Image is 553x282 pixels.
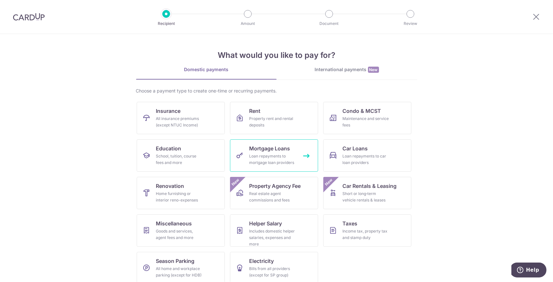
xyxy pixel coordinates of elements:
[249,190,296,203] div: Real estate agent commissions and fees
[249,153,296,166] div: Loan repayments to mortgage loan providers
[277,66,417,73] div: International payments
[136,88,417,94] div: Choose a payment type to create one-time or recurring payments.
[156,145,181,152] span: Education
[249,257,274,265] span: Electricity
[343,228,389,241] div: Income tax, property tax and stamp duty
[230,139,318,172] a: Mortgage LoansLoan repayments to mortgage loan providers
[305,20,353,27] p: Document
[368,67,379,73] span: New
[156,182,184,190] span: Renovation
[137,139,225,172] a: EducationSchool, tuition, course fees and more
[343,115,389,128] div: Maintenance and service fees
[323,177,411,209] a: Car Rentals & LeasingShort or long‑term vehicle rentals & leasesNew
[249,220,282,227] span: Helper Salary
[343,145,368,152] span: Car Loans
[137,177,225,209] a: RenovationHome furnishing or interior reno-expenses
[156,153,203,166] div: School, tuition, course fees and more
[323,102,411,134] a: Condo & MCSTMaintenance and service fees
[323,177,334,188] span: New
[249,266,296,278] div: Bills from all providers (except for SP group)
[323,214,411,247] a: TaxesIncome tax, property tax and stamp duty
[230,177,318,209] a: Property Agency FeeReal estate agent commissions and feesNew
[323,139,411,172] a: Car LoansLoan repayments to car loan providers
[343,153,389,166] div: Loan repayments to car loan providers
[156,257,195,265] span: Season Parking
[156,115,203,128] div: All insurance premiums (except NTUC Income)
[156,228,203,241] div: Goods and services, agent fees and more
[13,13,45,21] img: CardUp
[136,66,277,73] div: Domestic payments
[156,107,181,115] span: Insurance
[142,20,190,27] p: Recipient
[386,20,434,27] p: Review
[137,102,225,134] a: InsuranceAll insurance premiums (except NTUC Income)
[230,214,318,247] a: Helper SalaryIncludes domestic helper salaries, expenses and more
[15,5,28,10] span: Help
[343,107,381,115] span: Condo & MCST
[230,102,318,134] a: RentProperty rent and rental deposits
[343,190,389,203] div: Short or long‑term vehicle rentals & leases
[343,220,358,227] span: Taxes
[249,107,261,115] span: Rent
[512,263,547,279] iframe: Opens a widget where you can find more information
[249,145,290,152] span: Mortgage Loans
[137,214,225,247] a: MiscellaneousGoods and services, agent fees and more
[230,177,241,188] span: New
[249,182,301,190] span: Property Agency Fee
[156,190,203,203] div: Home furnishing or interior reno-expenses
[249,228,296,247] div: Includes domestic helper salaries, expenses and more
[156,220,192,227] span: Miscellaneous
[156,266,203,278] div: All home and workplace parking (except for HDB)
[224,20,272,27] p: Amount
[343,182,397,190] span: Car Rentals & Leasing
[136,49,417,61] h4: What would you like to pay for?
[249,115,296,128] div: Property rent and rental deposits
